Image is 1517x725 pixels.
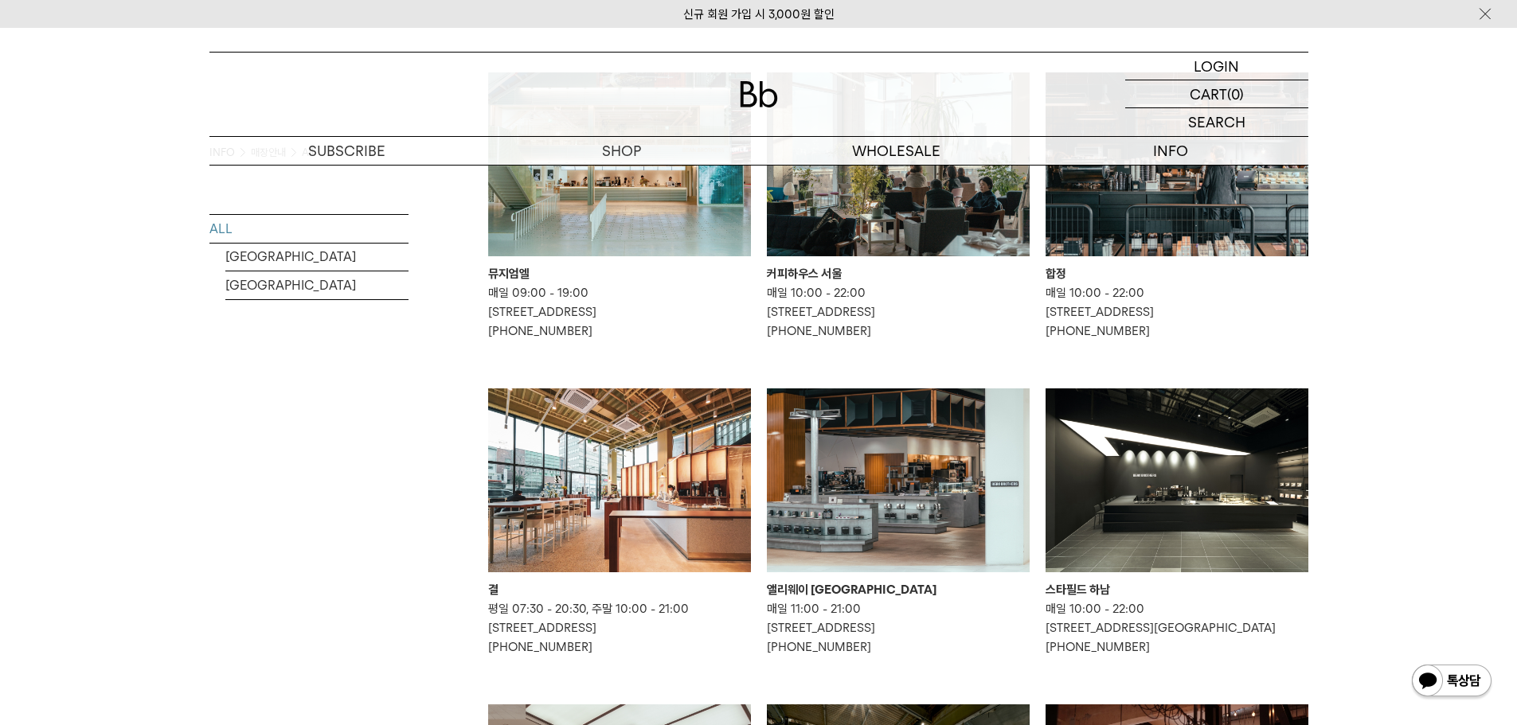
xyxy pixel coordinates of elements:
a: 스타필드 하남 스타필드 하남 매일 10:00 - 22:00[STREET_ADDRESS][GEOGRAPHIC_DATA][PHONE_NUMBER] [1046,388,1308,657]
div: 뮤지엄엘 [488,264,751,283]
p: INFO [1034,137,1308,165]
a: ALL [209,215,409,243]
p: (0) [1227,80,1244,107]
div: 커피하우스 서울 [767,264,1030,283]
p: 매일 10:00 - 22:00 [STREET_ADDRESS] [PHONE_NUMBER] [767,283,1030,341]
div: 합정 [1046,264,1308,283]
p: 매일 10:00 - 22:00 [STREET_ADDRESS] [PHONE_NUMBER] [1046,283,1308,341]
p: 매일 11:00 - 21:00 [STREET_ADDRESS] [PHONE_NUMBER] [767,599,1030,657]
p: WHOLESALE [759,137,1034,165]
img: 결 [488,388,751,572]
a: [GEOGRAPHIC_DATA] [225,271,409,299]
a: 신규 회원 가입 시 3,000원 할인 [683,7,835,21]
p: CART [1190,80,1227,107]
p: SEARCH [1188,108,1245,136]
a: LOGIN [1125,53,1308,80]
a: 앨리웨이 인천 앨리웨이 [GEOGRAPHIC_DATA] 매일 11:00 - 21:00[STREET_ADDRESS][PHONE_NUMBER] [767,388,1030,657]
a: 뮤지엄엘 뮤지엄엘 매일 09:00 - 19:00[STREET_ADDRESS][PHONE_NUMBER] [488,72,751,341]
p: 매일 10:00 - 22:00 [STREET_ADDRESS][GEOGRAPHIC_DATA] [PHONE_NUMBER] [1046,599,1308,657]
img: 로고 [740,81,778,107]
a: SUBSCRIBE [209,137,484,165]
p: 평일 07:30 - 20:30, 주말 10:00 - 21:00 [STREET_ADDRESS] [PHONE_NUMBER] [488,599,751,657]
div: 결 [488,580,751,599]
a: 결 결 평일 07:30 - 20:30, 주말 10:00 - 21:00[STREET_ADDRESS][PHONE_NUMBER] [488,388,751,657]
img: 카카오톡 채널 1:1 채팅 버튼 [1410,663,1493,701]
img: 스타필드 하남 [1046,388,1308,572]
div: 스타필드 하남 [1046,580,1308,599]
img: 앨리웨이 인천 [767,388,1030,572]
p: LOGIN [1194,53,1239,80]
a: [GEOGRAPHIC_DATA] [225,243,409,271]
a: CART (0) [1125,80,1308,108]
div: 앨리웨이 [GEOGRAPHIC_DATA] [767,580,1030,599]
a: 합정 합정 매일 10:00 - 22:00[STREET_ADDRESS][PHONE_NUMBER] [1046,72,1308,341]
a: 커피하우스 서울 커피하우스 서울 매일 10:00 - 22:00[STREET_ADDRESS][PHONE_NUMBER] [767,72,1030,341]
a: SHOP [484,137,759,165]
p: 매일 09:00 - 19:00 [STREET_ADDRESS] [PHONE_NUMBER] [488,283,751,341]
